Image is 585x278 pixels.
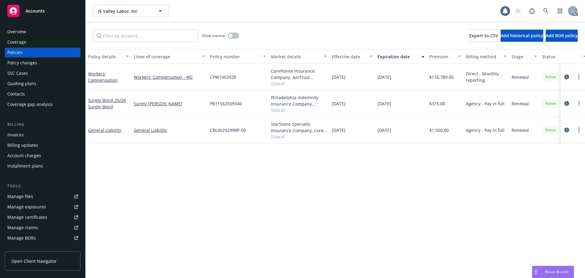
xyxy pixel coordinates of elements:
div: Drag to move [532,266,540,278]
a: more [575,100,583,107]
div: Contacts [7,89,25,99]
div: Billing updates [7,140,38,150]
button: Billing method [463,49,509,64]
span: Export to CSV [469,33,498,38]
button: Premium [427,49,463,64]
a: Manage exposures [5,202,80,212]
a: circleInformation [563,100,570,107]
div: Premium [429,53,454,60]
a: Policies [5,48,80,57]
span: Show all [271,107,327,112]
input: Filter by keyword... [93,30,198,42]
a: General Liability [134,127,205,133]
button: Policy details [86,49,131,64]
a: more [575,126,583,134]
a: Start snowing [512,5,524,17]
a: Accounts [5,2,80,20]
span: Add historical policy [501,33,543,38]
span: CBL00292998P-00 [210,127,246,133]
button: Add BOR policy [546,30,578,42]
div: Manage certificates [7,212,47,222]
a: General Liability [88,127,121,133]
button: Nova Assist [532,266,574,278]
span: CPW1002928 [210,74,236,80]
button: Effective date [329,49,375,64]
button: Export to CSV [469,30,498,42]
div: Manage files [7,192,33,201]
div: StarStone Specialty Insurance Company, Core Specialty, Amwins [271,121,327,134]
a: Manage claims [5,223,80,233]
span: Show inactive [202,33,225,38]
div: Policies [7,48,23,57]
span: Renewal [512,74,529,80]
span: [DATE] [378,100,391,107]
span: Agency - Pay in full [466,127,505,133]
div: Manage BORs [7,233,36,243]
a: Workers' Compensation [88,71,118,83]
a: Surety [PERSON_NAME] [134,100,205,107]
a: Contacts [5,89,80,99]
span: Add BOR policy [546,33,578,38]
button: JS Valley Labor, Inc [93,5,169,17]
div: Installment plans [7,161,43,171]
span: Active [544,101,557,106]
span: [DATE] [332,74,346,80]
button: Expiration date [375,49,427,64]
div: Summary of insurance [7,244,54,253]
a: circleInformation [563,73,570,81]
a: Coverage gap analysis [5,99,80,109]
a: Manage files [5,192,80,201]
div: Coverage [7,37,26,47]
button: Policy number [207,49,268,64]
a: SSC Cases [5,68,80,78]
a: Coverage [5,37,80,47]
span: Renewal [512,127,529,133]
div: Billing method [466,53,500,60]
span: [DATE] [332,100,346,107]
button: Add historical policy [501,30,543,42]
span: $135,789.00 [429,74,454,80]
a: Manage certificates [5,212,80,222]
div: CorePointe Insurance Company, AmTrust Financial Services, Risico Insurance Services, Inc. [271,68,327,81]
a: Manage BORs [5,233,80,243]
span: $1,500.00 [429,127,449,133]
div: Policy changes [7,58,37,68]
span: Open Client Navigator [11,258,57,264]
div: Manage exposures [7,202,46,212]
div: Manage claims [7,223,38,233]
span: Nova Assist [545,269,569,274]
a: Policy changes [5,58,80,68]
div: Coverage gap analysis [7,99,53,109]
div: Account charges [7,151,41,161]
span: Renewal [512,100,529,107]
span: Active [544,74,557,80]
a: Billing updates [5,140,80,150]
div: Philadelphia Indemnity Insurance Company, [GEOGRAPHIC_DATA] Insurance Companies [271,94,327,107]
span: [DATE] [378,127,391,133]
span: $375.00 [429,100,445,107]
div: Stage [512,53,530,60]
span: JS Valley Labor, Inc [98,8,151,14]
span: Active [544,127,557,133]
div: Lines of coverage [134,53,198,60]
div: Tools [5,183,80,189]
a: Quoting plans [5,79,80,88]
span: Show all [271,81,327,86]
button: Stage [509,49,540,64]
button: Lines of coverage [131,49,207,64]
a: Surety Bond [88,97,126,110]
div: Expiration date [378,53,418,60]
div: Status [542,53,579,60]
span: Direct - Monthly reporting [466,70,507,83]
span: Accounts [26,9,45,13]
a: circleInformation [563,126,570,134]
span: PB11562509340 [210,100,242,107]
a: Overview [5,27,80,37]
div: SSC Cases [7,68,28,78]
div: Effective date [332,53,366,60]
a: Summary of insurance [5,244,80,253]
span: [DATE] [332,127,346,133]
div: Invoices [7,130,24,140]
a: Invoices [5,130,80,140]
